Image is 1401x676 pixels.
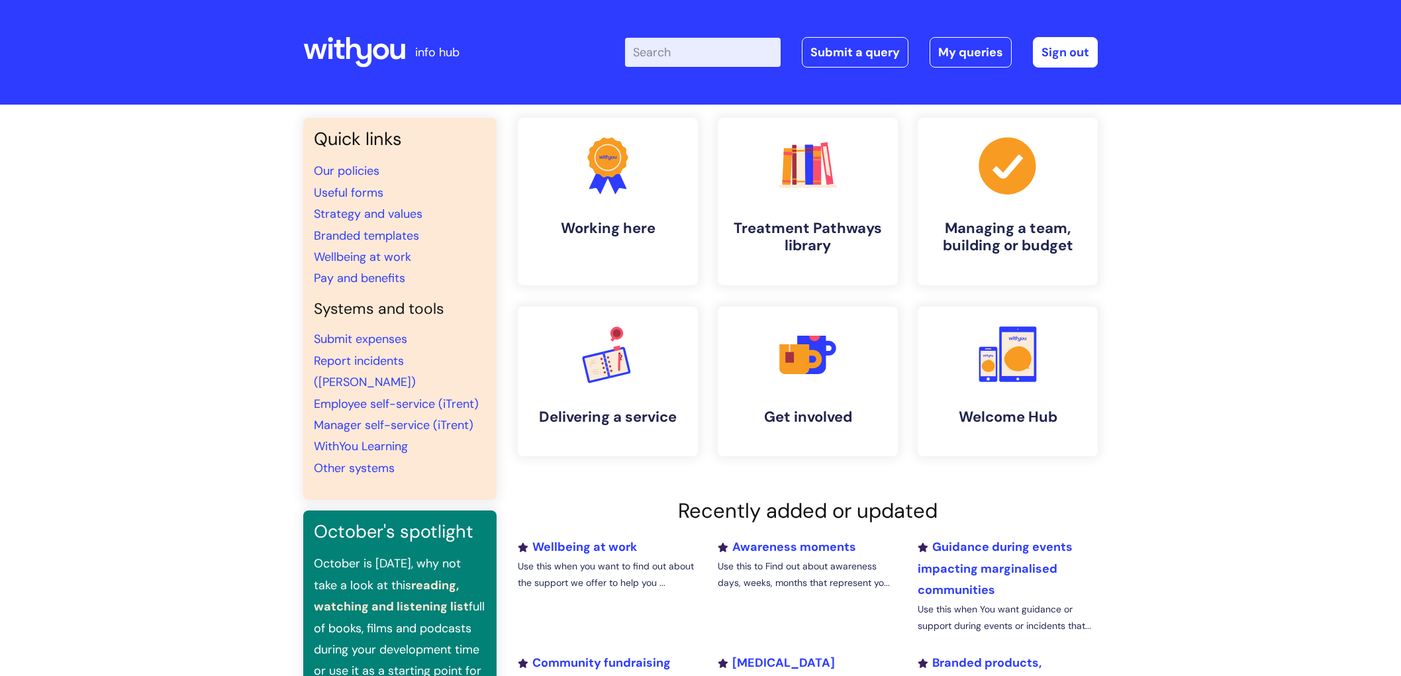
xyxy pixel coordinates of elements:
[314,185,383,201] a: Useful forms
[314,249,411,265] a: Wellbeing at work
[314,521,486,542] h3: October's spotlight
[528,409,687,426] h4: Delivering a service
[518,307,698,456] a: Delivering a service
[918,601,1098,634] p: Use this when You want guidance or support during events or incidents that...
[314,270,405,286] a: Pay and benefits
[718,118,898,285] a: Treatment Pathways library
[314,417,473,433] a: Manager self-service (iTrent)
[314,353,416,390] a: Report incidents ([PERSON_NAME])
[728,220,887,255] h4: Treatment Pathways library
[314,438,408,454] a: WithYou Learning
[314,396,479,412] a: Employee self-service (iTrent)
[518,539,637,555] a: Wellbeing at work
[314,300,486,318] h4: Systems and tools
[718,558,898,591] p: Use this to Find out about awareness days, weeks, months that represent yo...
[930,37,1012,68] a: My queries
[314,331,407,347] a: Submit expenses
[314,460,395,476] a: Other systems
[928,409,1087,426] h4: Welcome Hub
[518,499,1098,523] h2: Recently added or updated
[918,307,1098,456] a: Welcome Hub
[1033,37,1098,68] a: Sign out
[528,220,687,237] h4: Working here
[625,38,781,67] input: Search
[918,118,1098,285] a: Managing a team, building or budget
[928,220,1087,255] h4: Managing a team, building or budget
[314,163,379,179] a: Our policies
[718,539,856,555] a: Awareness moments
[314,128,486,150] h3: Quick links
[415,42,459,63] p: info hub
[314,206,422,222] a: Strategy and values
[314,228,419,244] a: Branded templates
[625,37,1098,68] div: | -
[518,558,698,591] p: Use this when you want to find out about the support we offer to help you ...
[518,118,698,285] a: Working here
[728,409,887,426] h4: Get involved
[918,539,1073,598] a: Guidance during events impacting marginalised communities
[718,307,898,456] a: Get involved
[802,37,908,68] a: Submit a query
[718,655,835,671] a: [MEDICAL_DATA]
